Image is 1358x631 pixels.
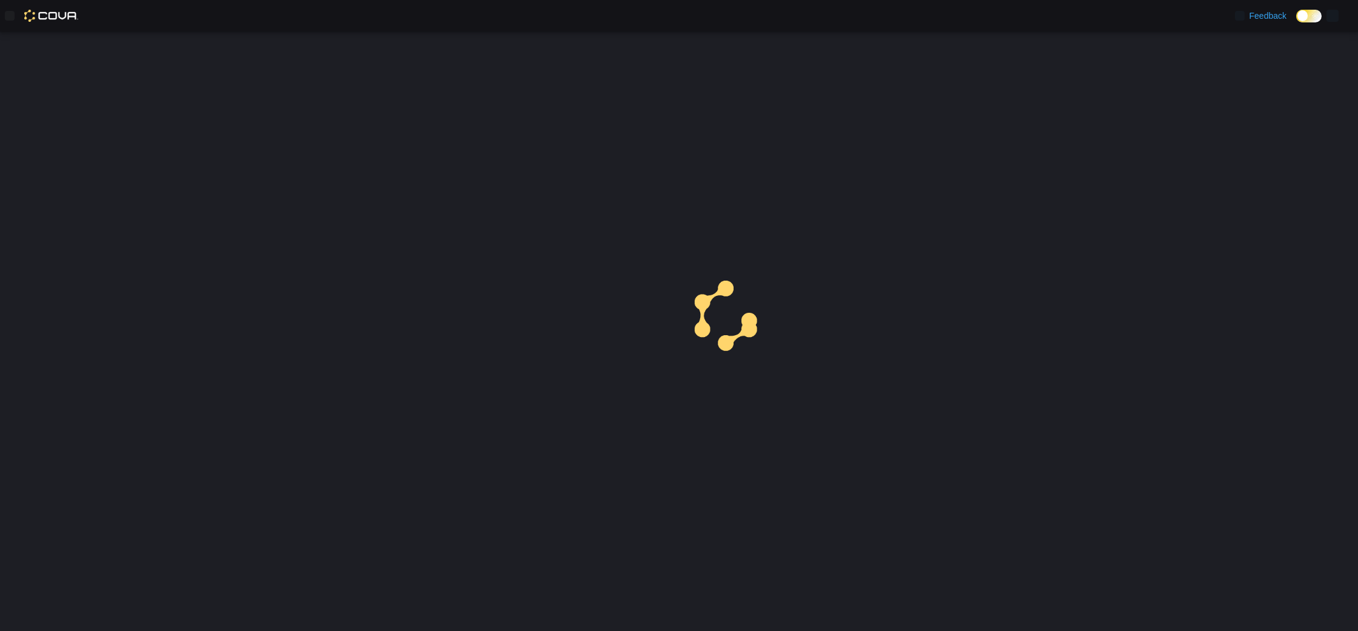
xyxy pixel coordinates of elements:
img: Cova [24,10,78,22]
img: cova-loader [679,272,770,362]
input: Dark Mode [1296,10,1322,22]
a: Feedback [1230,4,1291,28]
span: Feedback [1249,10,1286,22]
span: Dark Mode [1296,22,1297,23]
